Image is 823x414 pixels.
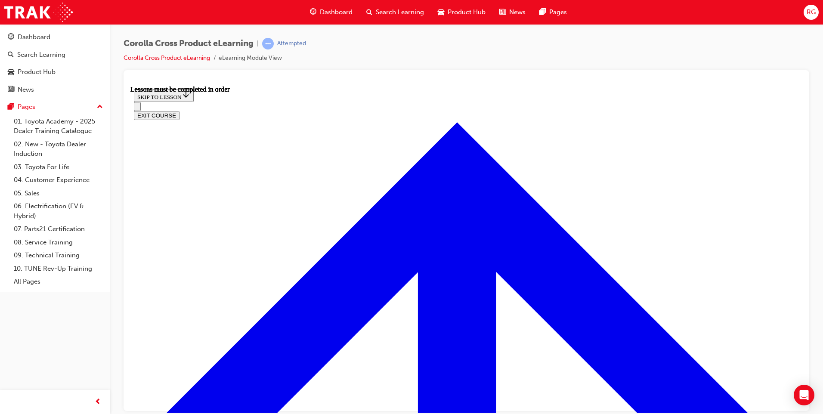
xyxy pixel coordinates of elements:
[7,8,60,15] span: SKIP TO LESSON
[17,50,65,60] div: Search Learning
[3,82,106,98] a: News
[10,249,106,262] a: 09. Technical Training
[8,68,14,76] span: car-icon
[18,32,50,42] div: Dashboard
[431,3,492,21] a: car-iconProduct Hub
[8,51,14,59] span: search-icon
[262,38,274,49] span: learningRecordVerb_ATTEMPT-icon
[3,16,10,25] button: Open navigation menu
[10,262,106,275] a: 10. TUNE Rev-Up Training
[3,28,106,99] button: DashboardSearch LearningProduct HubNews
[438,7,444,18] span: car-icon
[18,67,56,77] div: Product Hub
[277,40,306,48] div: Attempted
[257,39,259,49] span: |
[807,7,816,17] span: RG
[366,7,372,18] span: search-icon
[3,64,106,80] a: Product Hub
[3,99,106,115] button: Pages
[303,3,359,21] a: guage-iconDashboard
[8,86,14,94] span: news-icon
[4,3,73,22] img: Trak
[219,53,282,63] li: eLearning Module View
[804,5,819,20] button: RG
[95,397,101,408] span: prev-icon
[10,200,106,222] a: 06. Electrification (EV & Hybrid)
[532,3,574,21] a: pages-iconPages
[10,115,106,138] a: 01. Toyota Academy - 2025 Dealer Training Catalogue
[10,138,106,161] a: 02. New - Toyota Dealer Induction
[310,7,316,18] span: guage-icon
[376,7,424,17] span: Search Learning
[18,102,35,112] div: Pages
[124,39,254,49] span: Corolla Cross Product eLearning
[124,54,210,62] a: Corolla Cross Product eLearning
[359,3,431,21] a: search-iconSearch Learning
[97,102,103,113] span: up-icon
[8,103,14,111] span: pages-icon
[10,161,106,174] a: 03. Toyota For Life
[3,29,106,45] a: Dashboard
[549,7,567,17] span: Pages
[10,187,106,200] a: 05. Sales
[10,275,106,288] a: All Pages
[539,7,546,18] span: pages-icon
[499,7,506,18] span: news-icon
[10,236,106,249] a: 08. Service Training
[10,173,106,187] a: 04. Customer Experience
[3,47,106,63] a: Search Learning
[8,34,14,41] span: guage-icon
[448,7,486,17] span: Product Hub
[320,7,353,17] span: Dashboard
[3,3,63,16] button: SKIP TO LESSON
[3,16,668,34] nav: Navigation menu
[18,85,34,95] div: News
[3,25,49,34] button: EXIT COURSE
[509,7,526,17] span: News
[10,222,106,236] a: 07. Parts21 Certification
[794,385,814,405] div: Open Intercom Messenger
[492,3,532,21] a: news-iconNews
